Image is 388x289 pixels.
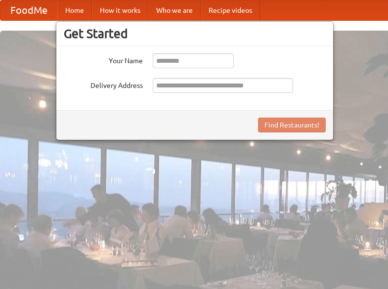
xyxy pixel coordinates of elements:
[64,78,143,90] label: Delivery Address
[201,0,260,20] a: Recipe videos
[148,0,201,20] a: Who we are
[64,26,326,41] h3: Get Started
[92,0,148,20] a: How it works
[57,0,92,20] a: Home
[0,0,57,20] a: FoodMe
[64,53,143,66] label: Your Name
[258,118,326,132] button: Find Restaurants!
